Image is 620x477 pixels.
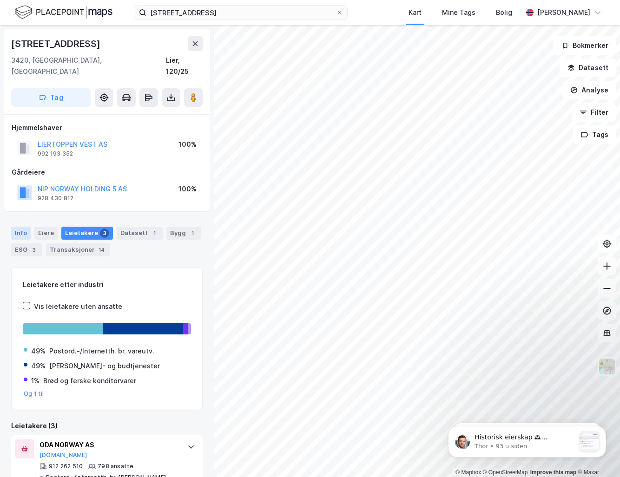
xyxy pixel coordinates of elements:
[496,7,512,18] div: Bolig
[31,360,46,372] div: 49%
[98,463,133,470] div: 798 ansatte
[38,150,73,157] div: 992 193 352
[11,88,91,107] button: Tag
[150,229,159,238] div: 1
[23,279,191,290] div: Leietakere etter industri
[11,227,31,240] div: Info
[31,375,40,386] div: 1%
[11,243,42,256] div: ESG
[562,81,616,99] button: Analyse
[117,227,163,240] div: Datasett
[24,390,44,398] button: Og 1 til
[38,195,73,202] div: 928 430 812
[40,439,178,451] div: ODA NORWAY AS
[12,167,202,178] div: Gårdeiere
[11,55,166,77] div: 3420, [GEOGRAPHIC_DATA], [GEOGRAPHIC_DATA]
[146,6,336,20] input: Søk på adresse, matrikkel, gårdeiere, leietakere eller personer
[100,229,109,238] div: 3
[166,227,201,240] div: Bygg
[483,469,528,476] a: OpenStreetMap
[34,227,58,240] div: Eiere
[572,103,616,122] button: Filter
[15,4,112,20] img: logo.f888ab2527a4732fd821a326f86c7f29.svg
[166,55,203,77] div: Lier, 120/25
[49,463,83,470] div: 912 262 510
[34,301,122,312] div: Vis leietakere uten ansatte
[598,358,616,375] img: Z
[43,375,136,386] div: Brød og ferske konditorvarer
[530,469,576,476] a: Improve this map
[11,420,203,431] div: Leietakere (3)
[40,451,87,459] button: [DOMAIN_NAME]
[573,125,616,144] button: Tags
[31,346,46,357] div: 49%
[29,245,39,255] div: 3
[178,183,197,195] div: 100%
[455,469,481,476] a: Mapbox
[49,360,160,372] div: [PERSON_NAME]- og budtjenester
[97,245,106,255] div: 14
[188,229,197,238] div: 1
[560,59,616,77] button: Datasett
[442,7,475,18] div: Mine Tags
[178,139,197,150] div: 100%
[537,7,590,18] div: [PERSON_NAME]
[409,7,422,18] div: Kart
[11,36,102,51] div: [STREET_ADDRESS]
[49,346,154,357] div: Postord.-/Internetth. br. vareutv.
[554,36,616,55] button: Bokmerker
[46,243,110,256] div: Transaksjoner
[12,122,202,133] div: Hjemmelshaver
[61,227,113,240] div: Leietakere
[434,407,620,472] iframe: Intercom notifications melding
